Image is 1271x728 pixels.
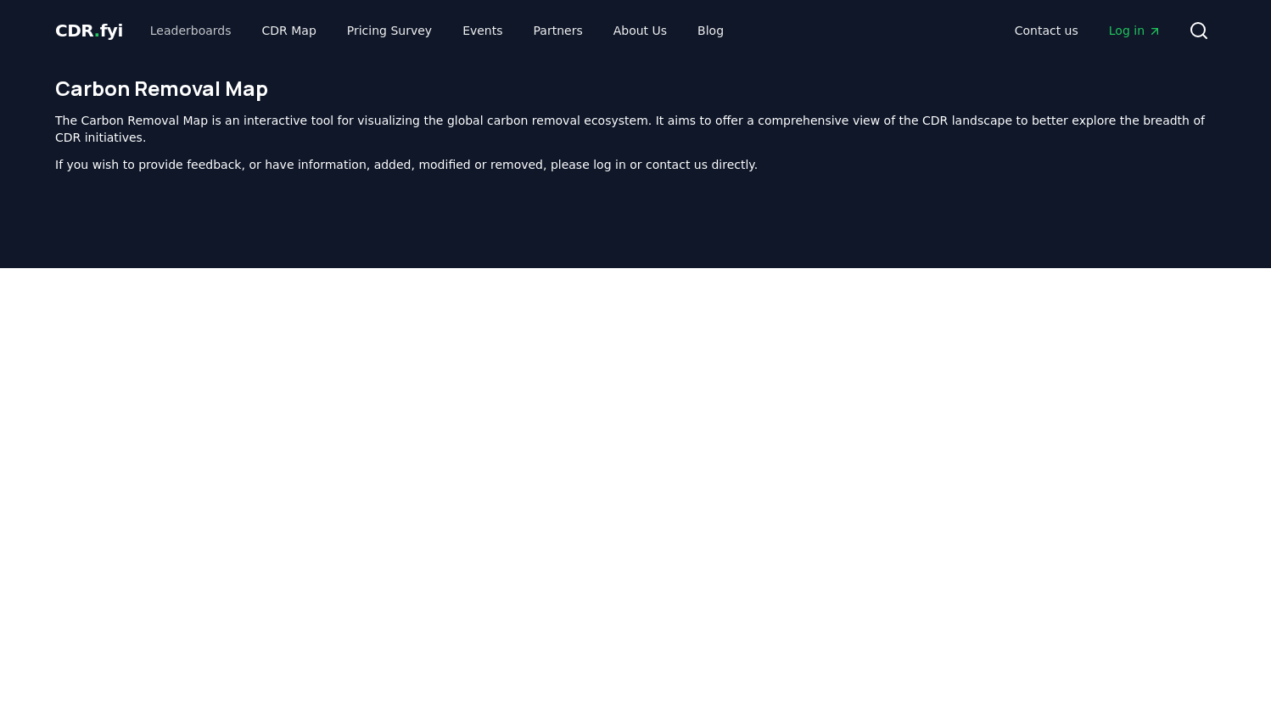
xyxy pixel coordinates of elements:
[1001,15,1092,46] a: Contact us
[94,20,100,41] span: .
[1001,15,1175,46] nav: Main
[137,15,245,46] a: Leaderboards
[600,15,680,46] a: About Us
[55,19,123,42] a: CDR.fyi
[137,15,737,46] nav: Main
[55,112,1216,146] p: The Carbon Removal Map is an interactive tool for visualizing the global carbon removal ecosystem...
[449,15,516,46] a: Events
[333,15,445,46] a: Pricing Survey
[684,15,737,46] a: Blog
[55,75,1216,102] h1: Carbon Removal Map
[249,15,330,46] a: CDR Map
[55,156,1216,173] p: If you wish to provide feedback, or have information, added, modified or removed, please log in o...
[1109,22,1162,39] span: Log in
[1095,15,1175,46] a: Log in
[55,20,123,41] span: CDR fyi
[520,15,596,46] a: Partners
